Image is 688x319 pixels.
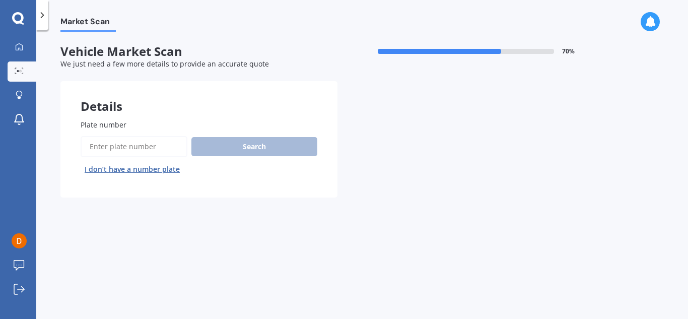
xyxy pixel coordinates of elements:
span: Vehicle Market Scan [60,44,337,59]
span: 70 % [562,48,575,55]
span: Market Scan [60,17,116,30]
button: I don’t have a number plate [81,161,184,177]
span: We just need a few more details to provide an accurate quote [60,59,269,69]
img: ACg8ocIJNUhYFPEKUDkRILknKSO5WwFVWqpEH59zLr6SmkpPfWKc9A=s96-c [12,233,27,248]
div: Details [60,81,337,111]
span: Plate number [81,120,126,130]
input: Enter plate number [81,136,187,157]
